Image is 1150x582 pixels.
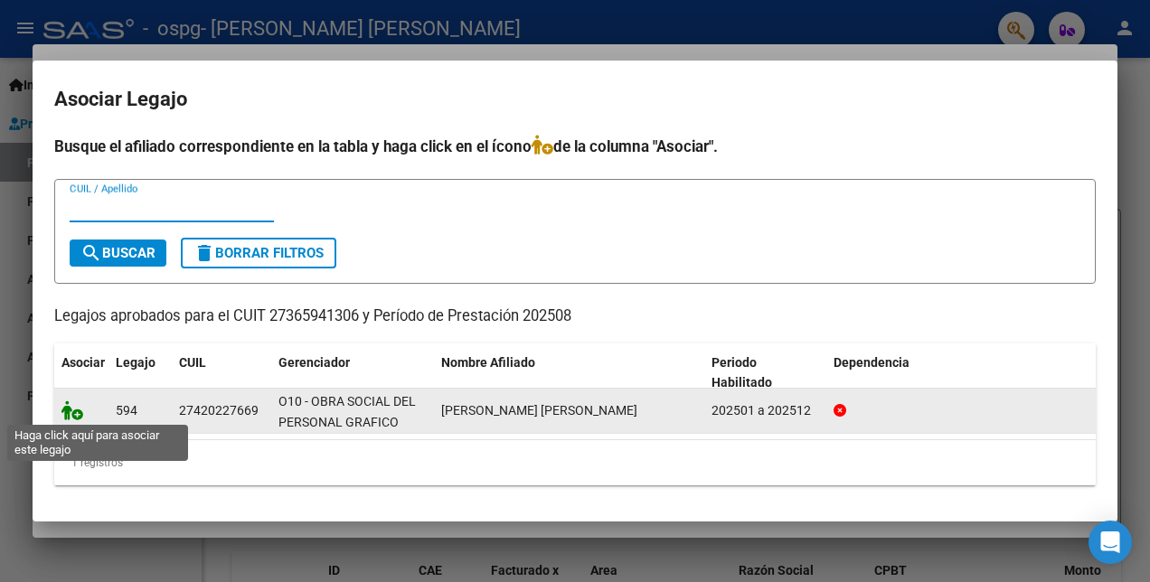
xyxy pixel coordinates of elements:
[54,82,1096,117] h2: Asociar Legajo
[116,403,137,418] span: 594
[441,355,535,370] span: Nombre Afiliado
[1089,521,1132,564] div: Open Intercom Messenger
[434,343,704,403] datatable-header-cell: Nombre Afiliado
[441,403,637,418] span: ALLEGRETTI MAGALI AILEN
[278,394,416,429] span: O10 - OBRA SOCIAL DEL PERSONAL GRAFICO
[834,355,910,370] span: Dependencia
[54,305,1096,328] p: Legajos aprobados para el CUIT 27365941306 y Período de Prestación 202508
[61,355,105,370] span: Asociar
[179,355,206,370] span: CUIL
[181,238,336,268] button: Borrar Filtros
[54,135,1096,158] h4: Busque el afiliado correspondiente en la tabla y haga click en el ícono de la columna "Asociar".
[704,343,826,403] datatable-header-cell: Periodo Habilitado
[271,343,434,403] datatable-header-cell: Gerenciador
[54,440,1096,485] div: 1 registros
[172,343,271,403] datatable-header-cell: CUIL
[70,239,166,267] button: Buscar
[712,355,772,390] span: Periodo Habilitado
[54,343,108,403] datatable-header-cell: Asociar
[278,355,350,370] span: Gerenciador
[116,355,156,370] span: Legajo
[193,242,215,264] mat-icon: delete
[80,242,102,264] mat-icon: search
[193,245,324,261] span: Borrar Filtros
[80,245,156,261] span: Buscar
[826,343,1097,403] datatable-header-cell: Dependencia
[108,343,172,403] datatable-header-cell: Legajo
[712,400,819,421] div: 202501 a 202512
[179,400,259,421] div: 27420227669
